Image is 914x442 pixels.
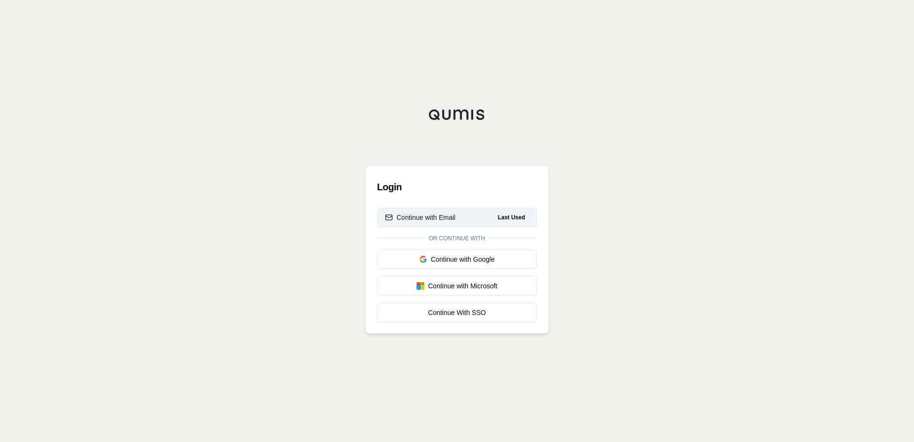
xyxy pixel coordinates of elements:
button: Continue with Google [377,250,537,269]
span: Or continue with [425,235,489,242]
button: Continue with EmailLast Used [377,208,537,227]
div: Continue With SSO [385,308,529,317]
button: Continue with Microsoft [377,276,537,295]
img: Qumis [428,109,486,120]
div: Continue with Email [385,213,456,222]
span: Last Used [494,212,529,223]
a: Continue With SSO [377,303,537,322]
div: Continue with Microsoft [385,281,529,291]
div: Continue with Google [385,255,529,264]
h3: Login [377,177,537,196]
